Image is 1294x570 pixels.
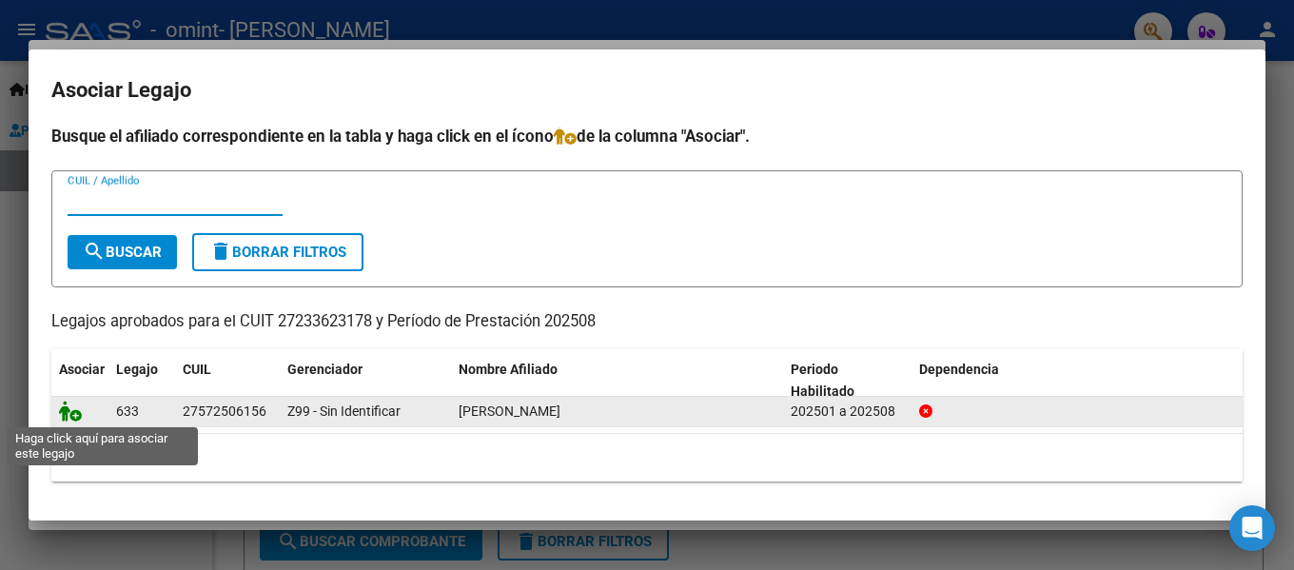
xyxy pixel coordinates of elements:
[459,403,560,419] span: MAIER BRUNELLA
[175,349,280,412] datatable-header-cell: CUIL
[51,72,1243,108] h2: Asociar Legajo
[280,349,451,412] datatable-header-cell: Gerenciador
[183,362,211,377] span: CUIL
[451,349,783,412] datatable-header-cell: Nombre Afiliado
[287,403,401,419] span: Z99 - Sin Identificar
[192,233,363,271] button: Borrar Filtros
[51,434,1243,482] div: 1 registros
[791,362,854,399] span: Periodo Habilitado
[116,403,139,419] span: 633
[51,310,1243,334] p: Legajos aprobados para el CUIT 27233623178 y Período de Prestación 202508
[68,235,177,269] button: Buscar
[919,362,999,377] span: Dependencia
[83,244,162,261] span: Buscar
[51,349,108,412] datatable-header-cell: Asociar
[209,244,346,261] span: Borrar Filtros
[183,401,266,423] div: 27572506156
[1229,505,1275,551] div: Open Intercom Messenger
[912,349,1244,412] datatable-header-cell: Dependencia
[116,362,158,377] span: Legajo
[59,362,105,377] span: Asociar
[783,349,912,412] datatable-header-cell: Periodo Habilitado
[108,349,175,412] datatable-header-cell: Legajo
[51,124,1243,148] h4: Busque el afiliado correspondiente en la tabla y haga click en el ícono de la columna "Asociar".
[209,240,232,263] mat-icon: delete
[459,362,558,377] span: Nombre Afiliado
[287,362,363,377] span: Gerenciador
[791,401,904,423] div: 202501 a 202508
[83,240,106,263] mat-icon: search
